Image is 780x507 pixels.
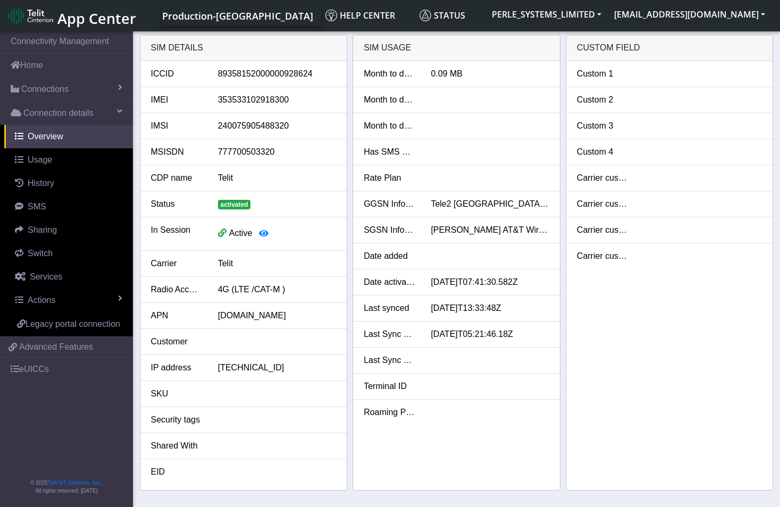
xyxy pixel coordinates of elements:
[143,120,210,132] div: IMSI
[143,335,210,348] div: Customer
[210,257,344,270] div: Telit
[210,309,344,322] div: [DOMAIN_NAME]
[4,265,133,289] a: Services
[143,466,210,478] div: EID
[229,229,253,238] span: Active
[420,10,465,21] span: Status
[143,224,210,244] div: In Session
[23,107,94,120] span: Connection details
[143,198,210,210] div: Status
[423,198,557,210] div: Tele2 [GEOGRAPHIC_DATA] AB
[143,67,210,80] div: ICCID
[9,4,135,27] a: App Center
[356,198,423,210] div: GGSN Information
[210,146,344,158] div: 777700503320
[28,295,55,305] span: Actions
[143,387,210,400] div: SKU
[210,361,344,374] div: [TECHNICAL_ID]
[356,302,423,315] div: Last synced
[356,172,423,184] div: Rate Plan
[4,289,133,312] a: Actions
[210,94,344,106] div: 353533102918300
[356,380,423,393] div: Terminal ID
[28,155,52,164] span: Usage
[608,5,771,24] button: [EMAIL_ADDRESS][DOMAIN_NAME]
[252,224,275,244] button: View session details
[4,148,133,172] a: Usage
[321,5,415,26] a: Help center
[569,67,636,80] div: Custom 1
[143,146,210,158] div: MSISDN
[423,302,557,315] div: [DATE]T13:33:48Z
[4,172,133,195] a: History
[569,172,636,184] div: Carrier custom 1
[569,146,636,158] div: Custom 4
[210,120,344,132] div: 240075905488320
[210,67,344,80] div: 89358152000000928624
[353,35,560,61] div: SIM usage
[4,195,133,218] a: SMS
[28,179,54,188] span: History
[143,413,210,426] div: Security tags
[356,120,423,132] div: Month to date voice
[19,341,93,353] span: Advanced Features
[356,354,423,367] div: Last Sync SMS Usage
[30,272,62,281] span: Services
[325,10,337,21] img: knowledge.svg
[28,249,53,258] span: Switch
[57,9,136,28] span: App Center
[423,224,557,236] div: [PERSON_NAME] AT&T Wireless
[9,7,53,24] img: logo-telit-cinterion-gw-new.png
[210,172,344,184] div: Telit
[569,120,636,132] div: Custom 3
[162,10,313,22] span: Production-[GEOGRAPHIC_DATA]
[26,319,120,328] span: Legacy portal connection
[48,480,101,486] a: Telit IoT Solutions, Inc.
[21,83,69,96] span: Connections
[356,146,423,158] div: Has SMS Usage
[356,406,423,419] div: Roaming Profile
[356,94,423,106] div: Month to date SMS
[143,172,210,184] div: CDP name
[28,132,63,141] span: Overview
[485,5,608,24] button: PERLE_SYSTEMS_LIMITED
[566,35,773,61] div: Custom field
[143,283,210,296] div: Radio Access Tech
[569,250,636,263] div: Carrier custom 4
[210,283,344,296] div: 4G (LTE /CAT-M )
[4,218,133,242] a: Sharing
[4,242,133,265] a: Switch
[569,224,636,236] div: Carrier custom 3
[28,225,57,234] span: Sharing
[415,5,485,26] a: Status
[356,276,423,289] div: Date activated
[569,198,636,210] div: Carrier custom 2
[143,440,210,452] div: Shared With
[140,35,347,61] div: SIM details
[143,94,210,106] div: IMEI
[4,125,133,148] a: Overview
[325,10,395,21] span: Help center
[218,200,251,209] span: activated
[423,328,557,341] div: [DATE]T05:21:46.18Z
[569,94,636,106] div: Custom 2
[143,309,210,322] div: APN
[28,202,46,211] span: SMS
[356,67,423,80] div: Month to date data
[356,224,423,236] div: SGSN Information
[356,328,423,341] div: Last Sync Data Usage
[143,361,210,374] div: IP address
[423,276,557,289] div: [DATE]T07:41:30.582Z
[356,250,423,263] div: Date added
[423,67,557,80] div: 0.09 MB
[143,257,210,270] div: Carrier
[162,5,313,26] a: Your current platform instance
[420,10,431,21] img: status.svg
